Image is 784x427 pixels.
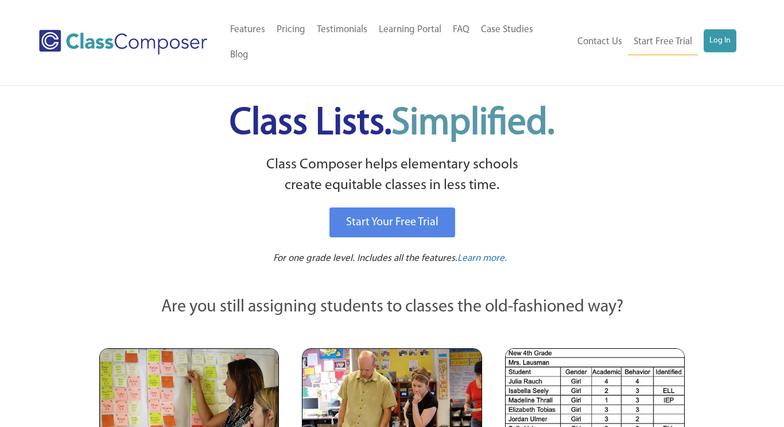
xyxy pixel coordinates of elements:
a: Case Studies [475,17,539,43]
nav: Header Menu [568,29,736,55]
a: Features [224,17,271,43]
a: Log In [704,29,736,52]
span: Start Your Free Trial [346,217,438,228]
a: Testimonials [311,17,373,43]
a: Learning Portal [373,17,447,43]
a: Contact Us [572,29,628,55]
a: Blog [224,43,254,68]
p: Class Composer helps elementary schools create equitable classes in less time. [98,155,686,197]
span: Class Lists. [230,105,554,143]
a: Start Free Trial [628,29,698,55]
span: Learn more. [457,253,507,263]
img: Class Composer [39,30,207,55]
a: Pricing [271,17,311,43]
span: For one grade level. Includes all the features. [273,253,457,263]
span: Simplified. [391,105,554,143]
a: FAQ [447,17,475,43]
a: Learn more. [457,252,507,266]
a: Start Your Free Trial [329,207,455,237]
nav: Header Menu [224,17,569,68]
p: Are you still assigning students to classes the old-fashioned way? [99,295,685,320]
